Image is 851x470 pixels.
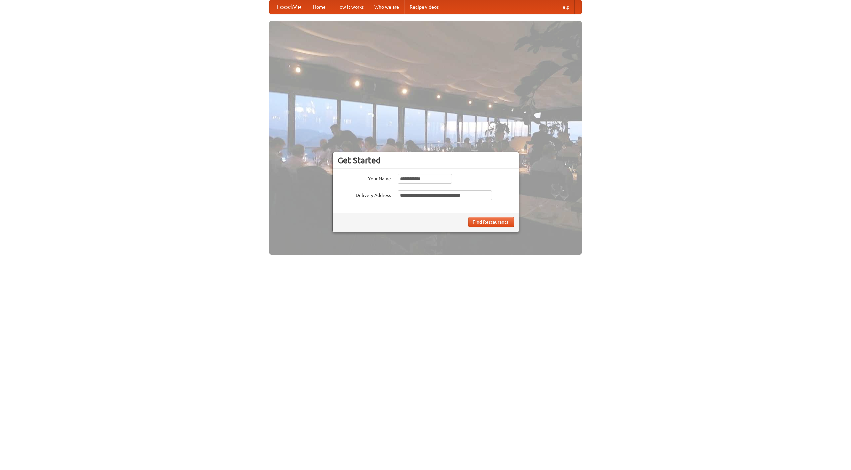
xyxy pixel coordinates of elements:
a: FoodMe [270,0,308,14]
a: Recipe videos [404,0,444,14]
label: Delivery Address [338,190,391,199]
button: Find Restaurants! [468,217,514,227]
label: Your Name [338,174,391,182]
a: Help [554,0,575,14]
h3: Get Started [338,155,514,165]
a: Who we are [369,0,404,14]
a: Home [308,0,331,14]
a: How it works [331,0,369,14]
